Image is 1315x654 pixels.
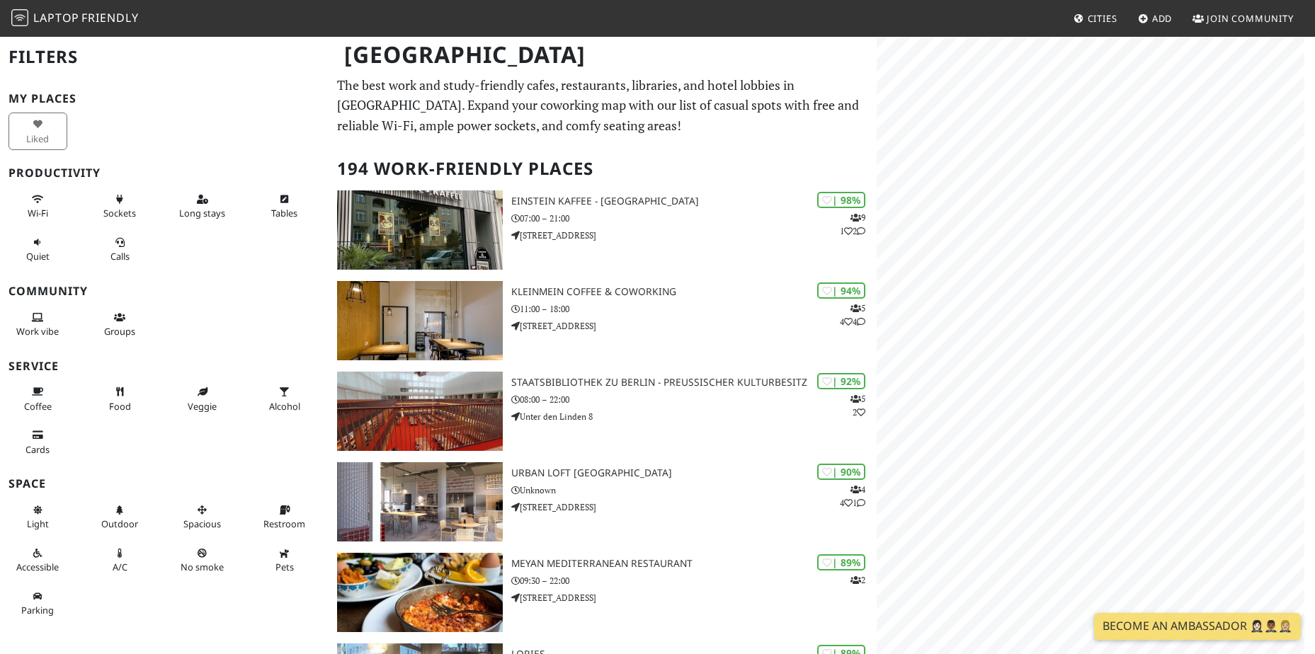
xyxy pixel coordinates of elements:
span: Accessible [16,561,59,573]
p: 2 [850,573,865,587]
button: Wi-Fi [8,188,67,225]
h1: [GEOGRAPHIC_DATA] [333,35,874,74]
p: 11:00 – 18:00 [511,302,877,316]
p: 4 4 1 [840,483,865,510]
img: LaptopFriendly [11,9,28,26]
span: Natural light [27,517,49,530]
a: Join Community [1187,6,1299,31]
button: Coffee [8,380,67,418]
span: Friendly [81,10,138,25]
span: Laptop [33,10,79,25]
p: 5 2 [850,392,865,419]
span: Power sockets [103,207,136,219]
span: Parking [21,604,54,616]
p: 5 4 4 [840,302,865,328]
a: Einstein Kaffee - Charlottenburg | 98% 912 Einstein Kaffee - [GEOGRAPHIC_DATA] 07:00 – 21:00 [STR... [329,190,877,270]
h3: Service [8,360,320,373]
div: | 92% [817,373,865,389]
button: Accessible [8,541,67,579]
button: No smoke [173,541,232,579]
button: Work vibe [8,306,67,343]
span: Smoke free [181,561,224,573]
a: Staatsbibliothek zu Berlin - Preußischer Kulturbesitz | 92% 52 Staatsbibliothek zu Berlin - Preuß... [329,372,877,451]
span: Video/audio calls [110,250,130,263]
img: URBAN LOFT Berlin [337,462,503,541]
p: 08:00 – 22:00 [511,393,877,406]
button: A/C [91,541,149,579]
span: Spacious [183,517,221,530]
button: Cards [8,423,67,461]
button: Parking [8,585,67,622]
a: LaptopFriendly LaptopFriendly [11,6,139,31]
h3: Staatsbibliothek zu Berlin - Preußischer Kulturbesitz [511,377,877,389]
span: Restroom [263,517,305,530]
h3: Community [8,285,320,298]
span: Air conditioned [113,561,127,573]
a: Cities [1068,6,1123,31]
h3: Meyan Mediterranean Restaurant [511,558,877,570]
img: KleinMein Coffee & Coworking [337,281,503,360]
span: Cities [1088,12,1117,25]
p: [STREET_ADDRESS] [511,591,877,604]
button: Food [91,380,149,418]
a: Add [1132,6,1178,31]
img: Meyan Mediterranean Restaurant [337,553,503,632]
span: Outdoor area [101,517,138,530]
button: Long stays [173,188,232,225]
p: Unknown [511,483,877,497]
span: Work-friendly tables [271,207,297,219]
button: Quiet [8,231,67,268]
h3: My Places [8,92,320,105]
img: Einstein Kaffee - Charlottenburg [337,190,503,270]
h3: Space [8,477,320,490]
span: People working [16,325,59,338]
span: Long stays [179,207,225,219]
p: Unter den Linden 8 [511,410,877,423]
span: Stable Wi-Fi [28,207,48,219]
p: [STREET_ADDRESS] [511,229,877,242]
div: | 98% [817,192,865,208]
h3: Einstein Kaffee - [GEOGRAPHIC_DATA] [511,195,877,207]
button: Groups [91,306,149,343]
button: Sockets [91,188,149,225]
a: KleinMein Coffee & Coworking | 94% 544 KleinMein Coffee & Coworking 11:00 – 18:00 [STREET_ADDRESS] [329,281,877,360]
button: Tables [255,188,314,225]
h2: Filters [8,35,320,79]
a: Become an Ambassador 🤵🏻‍♀️🤵🏾‍♂️🤵🏼‍♀️ [1094,613,1301,640]
button: Outdoor [91,498,149,536]
span: Coffee [24,400,52,413]
span: Pet friendly [275,561,294,573]
button: Pets [255,541,314,579]
button: Spacious [173,498,232,536]
p: 07:00 – 21:00 [511,212,877,225]
span: Add [1152,12,1173,25]
span: Food [109,400,131,413]
a: Meyan Mediterranean Restaurant | 89% 2 Meyan Mediterranean Restaurant 09:30 – 22:00 [STREET_ADDRESS] [329,553,877,632]
div: | 90% [817,464,865,480]
button: Calls [91,231,149,268]
a: URBAN LOFT Berlin | 90% 441 URBAN LOFT [GEOGRAPHIC_DATA] Unknown [STREET_ADDRESS] [329,462,877,541]
div: | 89% [817,554,865,570]
img: Staatsbibliothek zu Berlin - Preußischer Kulturbesitz [337,372,503,451]
p: [STREET_ADDRESS] [511,500,877,514]
button: Alcohol [255,380,314,418]
span: Veggie [188,400,217,413]
span: Quiet [26,250,50,263]
p: 9 1 2 [840,211,865,238]
span: Join Community [1207,12,1294,25]
div: | 94% [817,282,865,299]
button: Light [8,498,67,536]
button: Veggie [173,380,232,418]
span: Alcohol [269,400,300,413]
button: Restroom [255,498,314,536]
span: Group tables [104,325,135,338]
h2: 194 Work-Friendly Places [337,147,868,190]
span: Credit cards [25,443,50,456]
h3: Productivity [8,166,320,180]
h3: URBAN LOFT [GEOGRAPHIC_DATA] [511,467,877,479]
p: 09:30 – 22:00 [511,574,877,587]
p: [STREET_ADDRESS] [511,319,877,333]
p: The best work and study-friendly cafes, restaurants, libraries, and hotel lobbies in [GEOGRAPHIC_... [337,75,868,136]
h3: KleinMein Coffee & Coworking [511,286,877,298]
